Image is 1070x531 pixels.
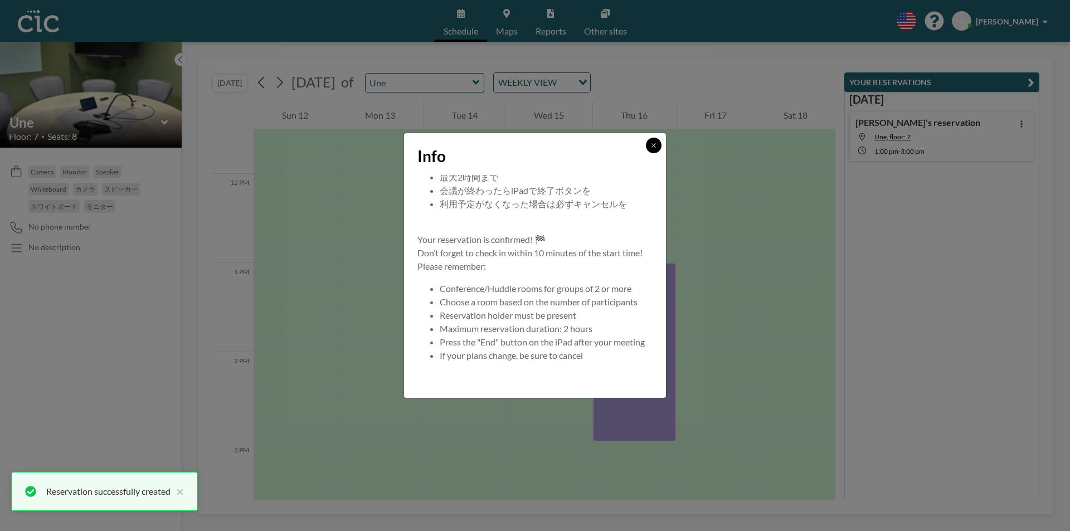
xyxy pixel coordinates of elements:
[417,247,643,258] span: Don’t forget to check in within 10 minutes of the start time!
[440,323,592,334] span: Maximum reservation duration: 2 hours
[417,147,446,166] span: Info
[440,198,627,209] span: 利用予定がなくなった場合は必ずキャンセルを
[440,185,591,196] span: 会議が終わったらiPadで終了ボタンを
[46,485,171,498] div: Reservation successfully created
[440,296,638,307] span: Choose a room based on the number of participants
[440,337,645,347] span: Press the "End" button on the iPad after your meeting
[417,234,546,245] span: Your reservation is confirmed! 🏁
[440,172,498,182] span: 最大2時間まで
[440,310,576,320] span: Reservation holder must be present
[440,350,583,361] span: If your plans change, be sure to cancel
[417,261,486,271] span: Please remember:
[440,283,631,294] span: Conference/Huddle rooms for groups of 2 or more
[171,485,184,498] button: close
